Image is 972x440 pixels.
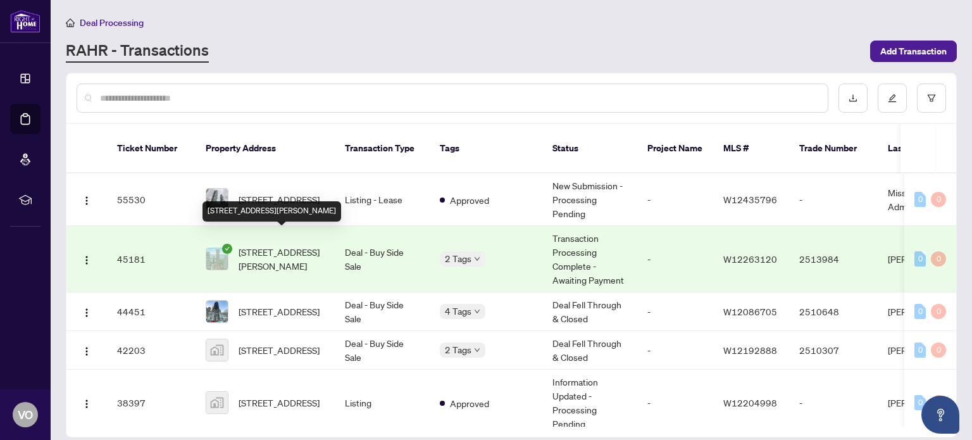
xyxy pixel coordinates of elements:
[637,370,713,436] td: -
[914,192,926,207] div: 0
[335,124,430,173] th: Transaction Type
[914,395,926,410] div: 0
[789,124,878,173] th: Trade Number
[107,370,196,436] td: 38397
[206,189,228,210] img: thumbnail-img
[637,124,713,173] th: Project Name
[77,189,97,210] button: Logo
[82,255,92,265] img: Logo
[239,245,325,273] span: [STREET_ADDRESS][PERSON_NAME]
[445,304,471,318] span: 4 Tags
[335,292,430,331] td: Deal - Buy Side Sale
[10,9,40,33] img: logo
[450,396,489,410] span: Approved
[921,396,959,434] button: Open asap
[878,84,907,113] button: edit
[789,292,878,331] td: 2510648
[931,251,946,267] div: 0
[723,194,777,205] span: W12435796
[542,370,637,436] td: Information Updated - Processing Pending
[206,339,228,361] img: thumbnail-img
[18,406,33,424] span: VO
[880,41,947,61] span: Add Transaction
[789,226,878,292] td: 2513984
[107,173,196,226] td: 55530
[335,370,430,436] td: Listing
[206,248,228,270] img: thumbnail-img
[107,331,196,370] td: 42203
[838,84,868,113] button: download
[82,196,92,206] img: Logo
[870,41,957,62] button: Add Transaction
[80,17,144,28] span: Deal Processing
[107,226,196,292] td: 45181
[637,292,713,331] td: -
[637,173,713,226] td: -
[931,192,946,207] div: 0
[542,173,637,226] td: New Submission - Processing Pending
[917,84,946,113] button: filter
[77,340,97,360] button: Logo
[542,331,637,370] td: Deal Fell Through & Closed
[202,201,341,222] div: [STREET_ADDRESS][PERSON_NAME]
[637,226,713,292] td: -
[713,124,789,173] th: MLS #
[335,331,430,370] td: Deal - Buy Side Sale
[335,226,430,292] td: Deal - Buy Side Sale
[723,344,777,356] span: W12192888
[931,304,946,319] div: 0
[542,292,637,331] td: Deal Fell Through & Closed
[77,393,97,413] button: Logo
[239,192,320,206] span: [STREET_ADDRESS]
[931,343,946,358] div: 0
[239,305,320,318] span: [STREET_ADDRESS]
[723,253,777,265] span: W12263120
[239,343,320,357] span: [STREET_ADDRESS]
[789,173,878,226] td: -
[206,392,228,413] img: thumbnail-img
[474,308,480,315] span: down
[931,395,946,410] div: 0
[723,397,777,408] span: W12204998
[206,301,228,322] img: thumbnail-img
[82,346,92,356] img: Logo
[789,331,878,370] td: 2510307
[196,124,335,173] th: Property Address
[445,251,471,266] span: 2 Tags
[445,343,471,357] span: 2 Tags
[723,306,777,317] span: W12086705
[914,251,926,267] div: 0
[927,94,936,103] span: filter
[430,124,542,173] th: Tags
[637,331,713,370] td: -
[474,347,480,353] span: down
[77,249,97,269] button: Logo
[222,244,232,254] span: check-circle
[474,256,480,262] span: down
[82,399,92,409] img: Logo
[335,173,430,226] td: Listing - Lease
[239,396,320,410] span: [STREET_ADDRESS]
[849,94,857,103] span: download
[542,124,637,173] th: Status
[888,94,897,103] span: edit
[789,370,878,436] td: -
[77,301,97,322] button: Logo
[914,343,926,358] div: 0
[107,124,196,173] th: Ticket Number
[542,226,637,292] td: Transaction Processing Complete - Awaiting Payment
[66,18,75,27] span: home
[450,193,489,207] span: Approved
[914,304,926,319] div: 0
[107,292,196,331] td: 44451
[66,40,209,63] a: RAHR - Transactions
[82,308,92,318] img: Logo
